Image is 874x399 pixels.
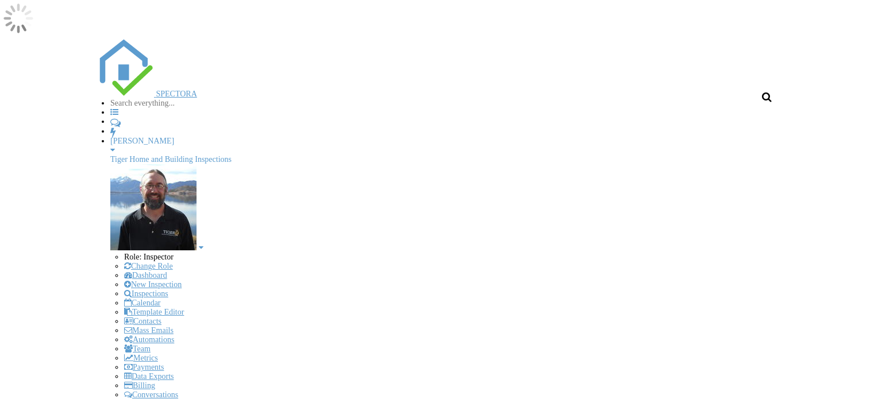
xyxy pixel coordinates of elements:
[110,137,777,146] div: [PERSON_NAME]
[124,354,158,362] a: Metrics
[124,381,155,390] a: Billing
[124,372,174,381] a: Data Exports
[110,155,777,164] div: Tiger Home and Building Inspections
[124,363,164,371] a: Payments
[124,326,174,335] a: Mass Emails
[97,90,197,98] a: SPECTORA
[124,335,174,344] a: Automations
[124,317,161,326] a: Contacts
[124,344,151,353] a: Team
[124,262,173,270] a: Change Role
[124,390,178,399] a: Conversations
[156,90,197,98] span: SPECTORA
[124,308,184,316] a: Template Editor
[124,299,161,307] a: Calendar
[110,164,197,250] img: dscn1364.jpg
[124,271,167,280] a: Dashboard
[124,289,168,298] a: Inspections
[97,39,154,96] img: The Best Home Inspection Software - Spectora
[124,253,174,261] span: Role: Inspector
[110,99,207,108] input: Search everything...
[124,280,182,289] a: New Inspection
